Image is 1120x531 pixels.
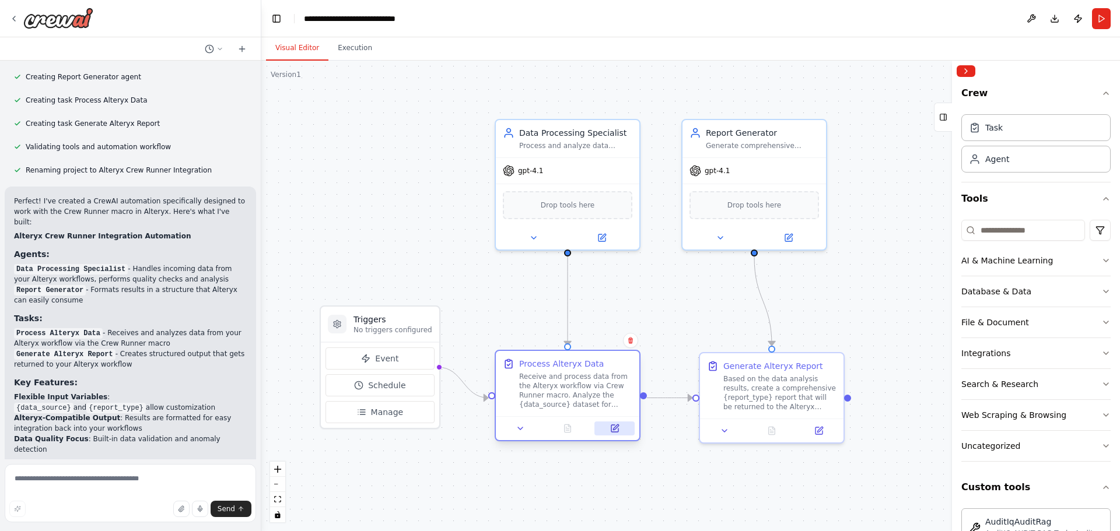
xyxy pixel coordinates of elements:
[320,305,440,429] div: TriggersNo triggers configuredEventScheduleManage
[270,492,285,507] button: fit view
[14,349,116,360] code: Generate Alteryx Report
[218,504,235,514] span: Send
[14,314,43,323] strong: Tasks:
[961,338,1111,368] button: Integrations
[961,347,1010,359] div: Integrations
[266,36,328,61] button: Visual Editor
[681,119,827,251] div: Report GeneratorGenerate comprehensive reports and summaries based on processed data analysis, fo...
[14,328,103,339] code: Process Alteryx Data
[495,352,640,444] div: Process Alteryx DataReceive and process data from the Alteryx workflow via Crew Runner macro. Ana...
[14,393,107,401] strong: Flexible Input Variables
[23,8,93,29] img: Logo
[14,435,89,443] strong: Data Quality Focus
[543,421,593,435] button: No output available
[961,317,1029,328] div: File & Document
[14,414,120,422] strong: Alteryx-Compatible Output
[371,406,404,418] span: Manage
[799,424,839,438] button: Open in side panel
[705,166,730,175] span: gpt-4.1
[947,61,957,531] button: Toggle Sidebar
[562,256,573,346] g: Edge from c55ab7fb-26a1-467c-abdd-251541b67899 to 6ebd5e9d-73f0-4028-8935-a02025dd6d12
[173,501,190,517] button: Upload files
[375,353,398,364] span: Event
[14,349,247,370] li: - Creates structured output that gets returned to your Alteryx workflow
[14,285,86,296] code: Report Generator
[495,119,640,251] div: Data Processing SpecialistProcess and analyze data received from Alteryx workflows through the Cr...
[270,477,285,492] button: zoom out
[211,501,251,517] button: Send
[353,314,432,325] h3: Triggers
[957,65,975,77] button: Collapse right sidebar
[748,256,778,346] g: Edge from 315711e7-91dd-442b-b011-ee3eba896bec to 30df7046-afdb-46d0-8647-d764d256f916
[747,424,797,438] button: No output available
[438,361,488,404] g: Edge from triggers to 6ebd5e9d-73f0-4028-8935-a02025dd6d12
[519,372,632,409] div: Receive and process data from the Alteryx workflow via Crew Runner macro. Analyze the {data_sourc...
[727,199,782,211] span: Drop tools here
[961,440,1020,452] div: Uncategorized
[26,142,171,152] span: Validating tools and automation workflow
[9,501,26,517] button: Improve this prompt
[325,374,435,396] button: Schedule
[14,249,50,259] strong: Agents:
[328,36,381,61] button: Execution
[961,471,1111,504] button: Custom tools
[26,119,160,128] span: Creating task Generate Alteryx Report
[706,141,819,150] div: Generate comprehensive reports and summaries based on processed data analysis, formatting results...
[304,13,423,24] nav: breadcrumb
[647,392,692,404] g: Edge from 6ebd5e9d-73f0-4028-8935-a02025dd6d12 to 30df7046-afdb-46d0-8647-d764d256f916
[14,378,78,387] strong: Key Features:
[192,501,208,517] button: Click to speak your automation idea
[569,231,635,245] button: Open in side panel
[961,400,1111,430] button: Web Scraping & Browsing
[270,462,285,477] button: zoom in
[961,276,1111,307] button: Database & Data
[519,358,604,370] div: Process Alteryx Data
[268,10,285,27] button: Hide left sidebar
[14,263,247,284] li: - Handles incoming data from your Alteryx workflows, performs quality checks and analysis
[26,166,212,175] span: Renaming project to Alteryx Crew Runner Integration
[14,328,247,349] li: - Receives and analyzes data from your Alteryx workflow via the Crew Runner macro
[706,127,819,139] div: Report Generator
[270,507,285,522] button: toggle interactivity
[14,264,128,275] code: Data Processing Specialist
[961,255,1053,266] div: AI & Machine Learning
[14,434,247,455] li: : Built-in data validation and anomaly detection
[541,199,595,211] span: Drop tools here
[723,360,823,372] div: Generate Alteryx Report
[26,72,141,82] span: Creating Report Generator agent
[86,403,146,413] code: {report_type}
[368,379,405,391] span: Schedule
[961,82,1111,110] button: Crew
[14,413,247,434] li: : Results are formatted for easy integration back into your workflows
[518,166,543,175] span: gpt-4.1
[14,403,73,413] code: {data_source}
[961,286,1031,297] div: Database & Data
[519,127,632,139] div: Data Processing Specialist
[519,141,632,150] div: Process and analyze data received from Alteryx workflows through the Crew Runner macro, ensuring ...
[233,42,251,56] button: Start a new chat
[985,516,1103,528] div: AuditIqAuditRag
[961,307,1111,337] button: File & Document
[270,462,285,522] div: React Flow controls
[14,196,247,227] p: Perfect! I've created a CrewAI automation specifically designed to work with the Crew Runner macr...
[594,421,635,435] button: Open in side panel
[985,153,1009,165] div: Agent
[961,245,1111,276] button: AI & Machine Learning
[961,110,1111,182] div: Crew
[961,369,1111,399] button: Search & Research
[14,284,247,305] li: - Formats results in a structure that Alteryx can easily consume
[325,401,435,423] button: Manage
[14,232,191,240] strong: Alteryx Crew Runner Integration Automation
[755,231,821,245] button: Open in side panel
[200,42,228,56] button: Switch to previous chat
[985,122,1003,133] div: Task
[14,392,247,413] li: : and allow customization
[26,96,148,105] span: Creating task Process Alteryx Data
[325,347,435,370] button: Event
[961,215,1111,471] div: Tools
[961,409,1066,421] div: Web Scraping & Browsing
[961,378,1038,390] div: Search & Research
[723,374,836,412] div: Based on the data analysis results, create a comprehensive {report_type} report that will be retu...
[961,431,1111,461] button: Uncategorized
[353,325,432,335] p: No triggers configured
